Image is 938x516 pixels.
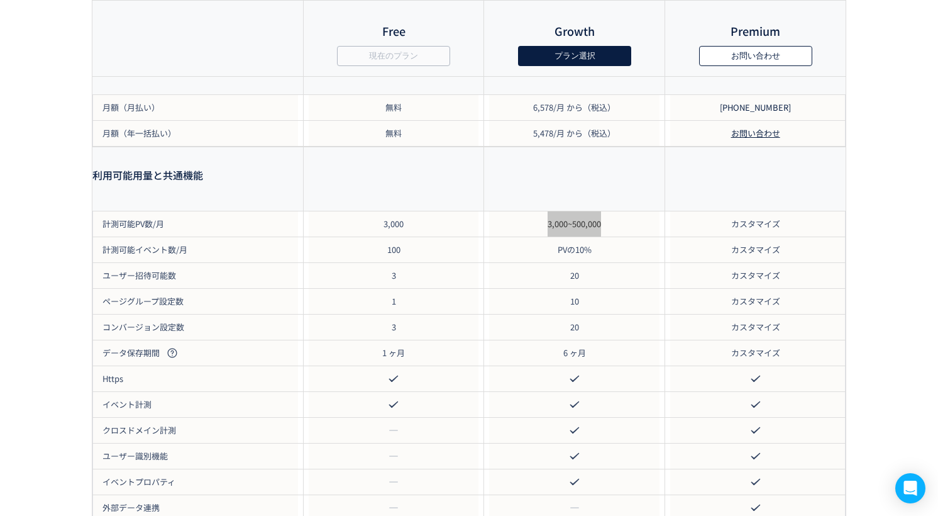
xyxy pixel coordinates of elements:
a: [PHONE_NUMBER] [720,95,791,120]
img: tab_domain_overview_orange.svg [43,74,53,84]
div: 計測可能PV数/月 [92,211,303,237]
span: カスタマイズ [731,340,780,366]
h4: Growth [484,23,665,38]
div: ページグループ設定数 [92,289,303,314]
div: ドメイン: [DOMAIN_NAME] [33,33,145,44]
button: プラン選択 [518,46,631,66]
span: 20 [570,263,579,288]
div: ユーザー識別機能 [92,444,303,469]
span: 20 [570,315,579,340]
h4: Premium [665,23,846,38]
span: 3 [392,263,396,288]
div: 月額（月払い） [92,95,303,120]
div: イベントプロパティ [92,469,303,495]
div: v 4.0.25 [35,20,62,30]
div: Open Intercom Messenger [895,473,925,503]
div: ドメイン概要 [57,76,105,84]
div: キーワード流入 [146,76,202,84]
td: 利用可能用量と共通機能 [92,147,304,211]
img: logo_orange.svg [20,20,30,30]
button: お問い合わせ [699,46,812,66]
div: Https [92,366,303,391]
img: tab_keywords_by_traffic_grey.svg [132,74,142,84]
div: 計測可能イベント数/月 [92,237,303,262]
span: カスタマイズ [731,315,780,340]
span: カスタマイズ [731,211,780,237]
span: 3 [392,315,396,340]
span: 6,578/月 から（税込） [533,95,615,120]
div: ユーザー招待可能数 [92,263,303,288]
div: 月額（年一括払い） [92,121,303,146]
span: PVの10% [558,237,592,262]
span: 100 [387,237,400,262]
span: 1 ヶ月 [382,340,405,366]
span: 3,000~500,000 [548,211,601,237]
span: 3,000 [383,211,404,237]
span: 無料 [385,95,402,120]
h4: Free [304,23,484,38]
div: クロスドメイン計測 [92,418,303,443]
span: カスタマイズ [731,289,780,314]
div: イベント計測​ [92,392,303,417]
span: 無料 [385,121,402,146]
span: カスタマイズ [731,237,780,262]
span: 1 [392,289,396,314]
span: カスタマイズ [731,263,780,288]
div: データ保存期間 [92,340,303,366]
a: お問い合わせ [731,121,780,146]
img: website_grey.svg [20,33,30,44]
span: 5,478/月 から（税込） [533,121,615,146]
button: 現在のプラン [337,46,450,66]
div: コンバージョン設定数 [92,315,303,340]
span: 6 ヶ月 [563,340,586,366]
span: 10 [570,289,579,314]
